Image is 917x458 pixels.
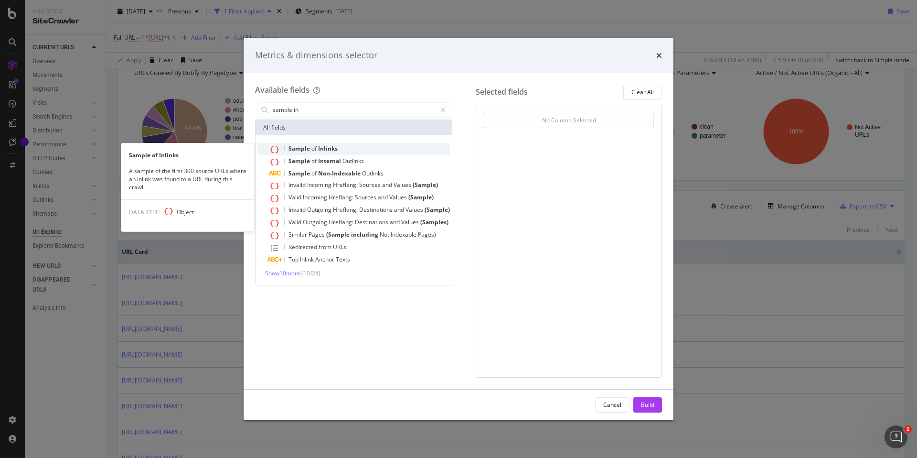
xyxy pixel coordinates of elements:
[288,169,311,177] span: Sample
[380,230,391,239] span: Not
[318,144,338,153] span: Inlinks
[301,269,320,277] span: ( 10 / 24 )
[309,230,326,239] span: Pages
[359,181,382,189] span: Sources
[394,206,405,214] span: and
[244,38,673,420] div: modal
[631,88,654,96] div: Clear All
[633,397,662,413] button: Build
[405,206,425,214] span: Values
[319,243,333,251] span: from
[121,151,254,159] div: Sample of Inlinks
[288,218,303,226] span: Valid
[288,181,307,189] span: Invalid
[389,193,408,201] span: Values
[255,85,309,95] div: Available fields
[336,255,350,263] span: Texts
[121,167,254,191] div: A sample of the first 300 source URLs where an inlink was found to a URL during this crawl.
[355,193,378,201] span: Sources
[418,230,436,239] span: Pages)
[256,120,452,135] div: All fields
[329,193,355,201] span: Hreflang:
[326,230,351,239] span: (Sample
[288,230,309,239] span: Similar
[288,157,311,165] span: Sample
[288,206,307,214] span: Invalid
[255,49,377,62] div: Metrics & dimensions selector
[318,157,342,165] span: Internal
[342,157,364,165] span: Outlinks
[351,230,380,239] span: including
[300,255,315,263] span: Inlink
[542,116,596,124] div: No Column Selected
[355,218,390,226] span: Destinations
[408,193,434,201] span: (Sample)
[333,206,359,214] span: Hreflang:
[303,218,329,226] span: Outgoing
[288,193,303,201] span: Valid
[603,401,621,409] div: Cancel
[311,157,318,165] span: of
[656,49,662,62] div: times
[315,255,336,263] span: Anchor
[333,181,359,189] span: Hreflang:
[333,243,346,251] span: URLs
[311,169,318,177] span: of
[476,87,528,98] div: Selected fields
[311,144,318,153] span: of
[885,425,907,448] iframe: Intercom live chat
[288,255,300,263] span: Top
[391,230,418,239] span: Indexable
[904,425,912,433] span: 1
[394,181,413,189] span: Values
[307,206,333,214] span: Outgoing
[307,181,333,189] span: Incoming
[272,103,436,117] input: Search by field name
[401,218,420,226] span: Values
[623,85,662,100] button: Clear All
[390,218,401,226] span: and
[595,397,629,413] button: Cancel
[318,169,362,177] span: Non-Indexable
[288,144,311,153] span: Sample
[303,193,329,201] span: Incoming
[382,181,394,189] span: and
[362,169,384,177] span: Outlinks
[413,181,438,189] span: (Sample)
[425,206,450,214] span: (Sample)
[329,218,355,226] span: Hreflang:
[641,401,654,409] div: Build
[265,269,300,277] span: Show 10 more
[359,206,394,214] span: Destinations
[420,218,448,226] span: (Samples)
[288,243,319,251] span: Redirected
[378,193,389,201] span: and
